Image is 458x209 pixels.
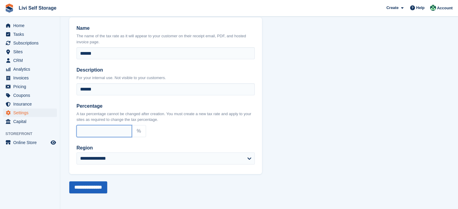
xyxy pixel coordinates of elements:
span: Settings [13,109,49,117]
a: menu [3,138,57,147]
a: menu [3,21,57,30]
span: Subscriptions [13,39,49,47]
span: Capital [13,117,49,126]
label: Name [76,25,255,32]
label: Description [76,66,255,74]
a: menu [3,65,57,73]
span: Pricing [13,82,49,91]
a: menu [3,48,57,56]
label: Region [76,144,255,152]
a: menu [3,91,57,100]
span: Tasks [13,30,49,38]
span: Coupons [13,91,49,100]
span: Home [13,21,49,30]
p: The name of the tax rate as it will appear to your customer on their receipt email, PDF, and host... [76,33,255,45]
a: menu [3,56,57,65]
a: menu [3,74,57,82]
span: Account [437,5,453,11]
label: Percentage [76,103,255,110]
a: menu [3,82,57,91]
span: Online Store [13,138,49,147]
a: menu [3,100,57,108]
p: For your internal use. Not visible to your customers. [76,75,255,81]
a: Preview store [50,139,57,146]
span: Storefront [5,131,60,137]
a: menu [3,109,57,117]
a: menu [3,117,57,126]
span: Create [386,5,398,11]
span: CRM [13,56,49,65]
img: Accounts [430,5,436,11]
span: Help [416,5,425,11]
span: Sites [13,48,49,56]
span: Invoices [13,74,49,82]
span: Insurance [13,100,49,108]
a: Livi Self Storage [16,3,59,13]
span: Analytics [13,65,49,73]
a: menu [3,30,57,38]
img: stora-icon-8386f47178a22dfd0bd8f6a31ec36ba5ce8667c1dd55bd0f319d3a0aa187defe.svg [5,4,14,13]
a: menu [3,39,57,47]
p: A tax percentage cannot be changed after creation. You must create a new tax rate and apply to yo... [76,111,255,123]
